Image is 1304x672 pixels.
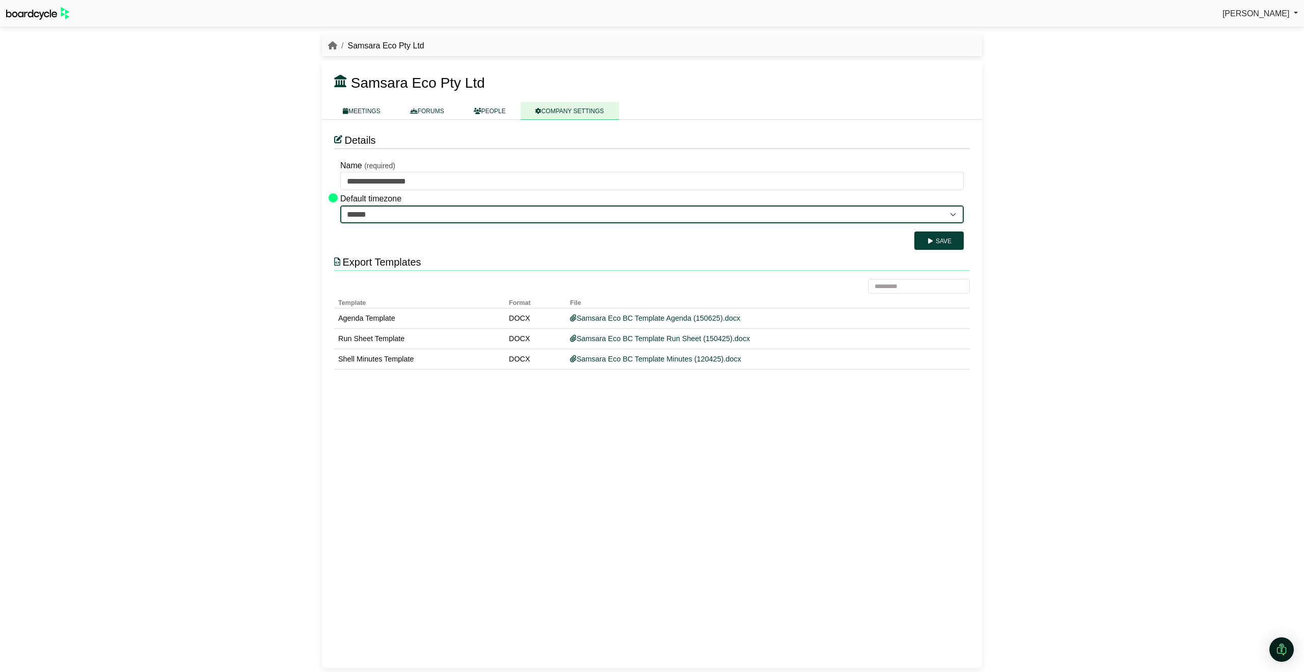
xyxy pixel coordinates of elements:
[914,231,964,250] button: Save
[340,192,401,205] label: Default timezone
[395,102,459,120] a: FORUMS
[337,39,424,53] li: Samsara Eco Pty Ltd
[329,193,338,202] div: Tooltip anchor
[505,329,566,349] td: DOCX
[570,355,741,363] a: Samsara Eco BC Template Minutes (120425).docx
[570,334,750,343] a: Samsara Eco BC Template Run Sheet (150425).docx
[521,102,619,120] a: COMPANY SETTINGS
[340,159,362,172] label: Name
[505,294,566,308] th: Format
[1222,9,1290,18] span: [PERSON_NAME]
[459,102,521,120] a: PEOPLE
[364,162,395,170] small: (required)
[344,135,375,146] span: Details
[505,308,566,329] td: DOCX
[1269,637,1294,662] div: Open Intercom Messenger
[351,75,485,91] span: Samsara Eco Pty Ltd
[334,308,505,329] td: Agenda Template
[328,102,395,120] a: MEETINGS
[6,7,69,20] img: BoardcycleBlackGreen-aaafeed430059cb809a45853b8cf6d952af9d84e6e89e1f1685b34bfd5cb7d64.svg
[505,349,566,370] td: DOCX
[334,349,505,370] td: Shell Minutes Template
[566,294,953,308] th: File
[334,294,505,308] th: Template
[1222,7,1298,20] a: [PERSON_NAME]
[342,256,421,268] span: Export Templates
[334,329,505,349] td: Run Sheet Template
[328,39,424,53] nav: breadcrumb
[570,314,740,322] a: Samsara Eco BC Template Agenda (150625).docx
